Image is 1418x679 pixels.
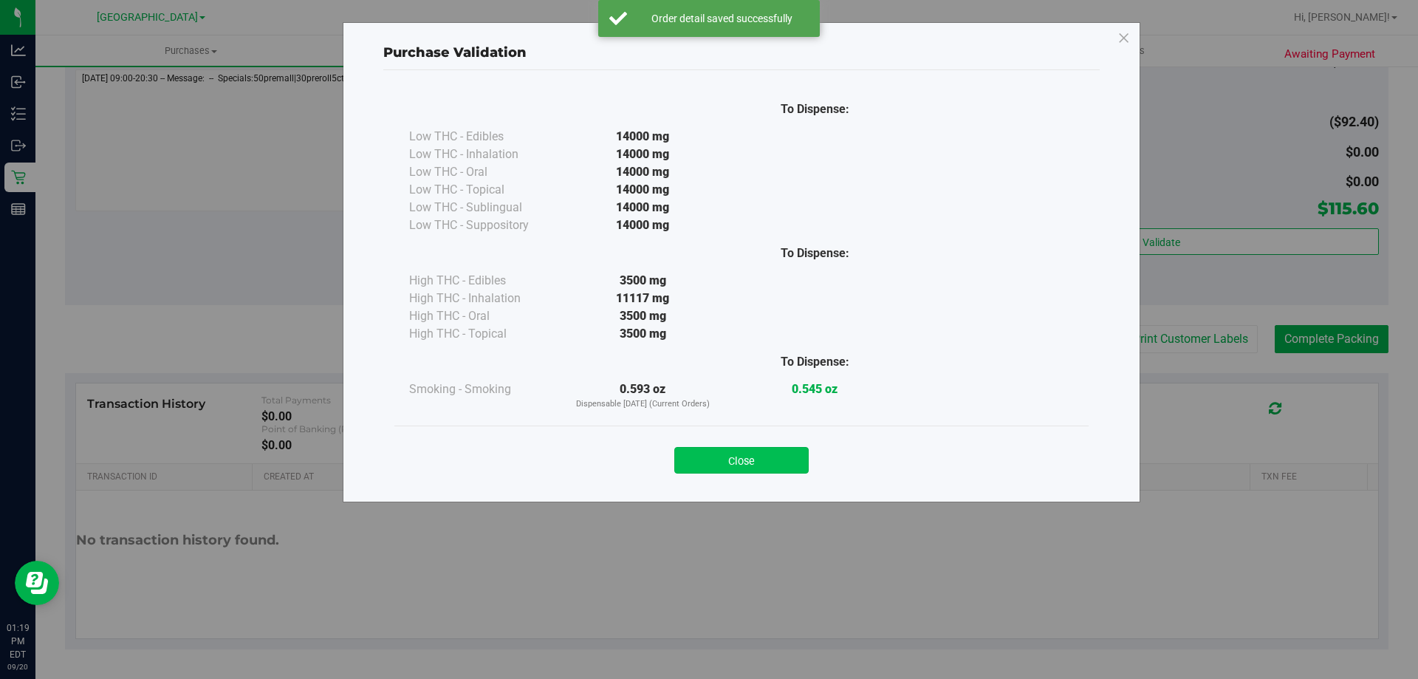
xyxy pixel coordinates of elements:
div: 14000 mg [557,216,729,234]
iframe: Resource center [15,561,59,605]
div: Low THC - Inhalation [409,146,557,163]
div: Low THC - Suppository [409,216,557,234]
div: 14000 mg [557,146,729,163]
div: 14000 mg [557,163,729,181]
div: To Dispense: [729,245,901,262]
div: 14000 mg [557,181,729,199]
p: Dispensable [DATE] (Current Orders) [557,398,729,411]
button: Close [674,447,809,474]
strong: 0.545 oz [792,382,838,396]
div: Order detail saved successfully [635,11,809,26]
div: Smoking - Smoking [409,381,557,398]
div: Low THC - Edibles [409,128,557,146]
div: 3500 mg [557,307,729,325]
div: Low THC - Sublingual [409,199,557,216]
div: 14000 mg [557,128,729,146]
div: High THC - Inhalation [409,290,557,307]
div: Low THC - Topical [409,181,557,199]
div: High THC - Oral [409,307,557,325]
div: 11117 mg [557,290,729,307]
div: 3500 mg [557,325,729,343]
div: To Dispense: [729,353,901,371]
div: 0.593 oz [557,381,729,411]
div: 3500 mg [557,272,729,290]
span: Purchase Validation [383,44,527,61]
div: Low THC - Oral [409,163,557,181]
div: 14000 mg [557,199,729,216]
div: To Dispense: [729,100,901,118]
div: High THC - Edibles [409,272,557,290]
div: High THC - Topical [409,325,557,343]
